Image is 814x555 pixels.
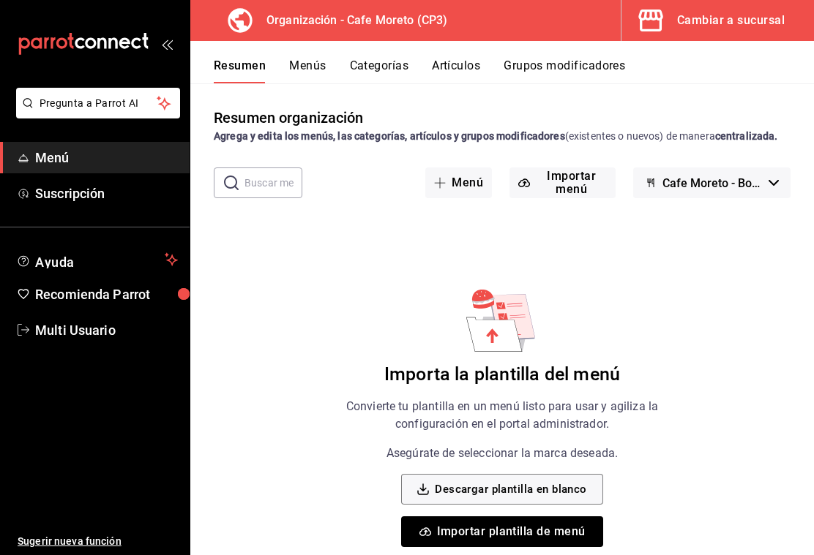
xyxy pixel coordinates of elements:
[35,184,178,203] span: Suscripción
[35,284,178,304] span: Recomienda Parrot
[633,167,791,198] button: Cafe Moreto - Borrador
[289,58,326,83] button: Menús
[214,129,791,144] div: (existentes o nuevos) de manera
[35,251,159,268] span: Ayuda
[509,167,616,198] button: Importar menú
[387,445,618,462] p: Asegúrate de seleccionar la marca deseada.
[504,58,625,83] button: Grupos modificadores
[401,516,602,547] button: Importar plantilla de menú
[677,10,785,31] div: Cambiar a sucursal
[401,474,602,505] button: Descargar plantilla en blanco
[40,96,157,111] span: Pregunta a Parrot AI
[318,398,687,433] p: Convierte tu plantilla en un menú listo para usar y agiliza la configuración en el portal adminis...
[384,363,620,386] h6: Importa la plantilla del menú
[161,38,173,50] button: open_drawer_menu
[432,58,480,83] button: Artículos
[214,107,364,129] div: Resumen organización
[16,88,180,118] button: Pregunta a Parrot AI
[214,58,814,83] div: navigation tabs
[35,148,178,167] span: Menú
[18,534,178,549] span: Sugerir nueva función
[214,130,565,142] strong: Agrega y edita los menús, las categorías, artículos y grupos modificadores
[244,168,302,197] input: Buscar menú
[350,58,409,83] button: Categorías
[10,106,180,121] a: Pregunta a Parrot AI
[255,12,447,29] h3: Organización - Cafe Moreto (CP3)
[35,320,178,340] span: Multi Usuario
[425,167,492,198] button: Menú
[662,176,763,190] span: Cafe Moreto - Borrador
[715,130,778,142] strong: centralizada.
[214,58,266,83] button: Resumen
